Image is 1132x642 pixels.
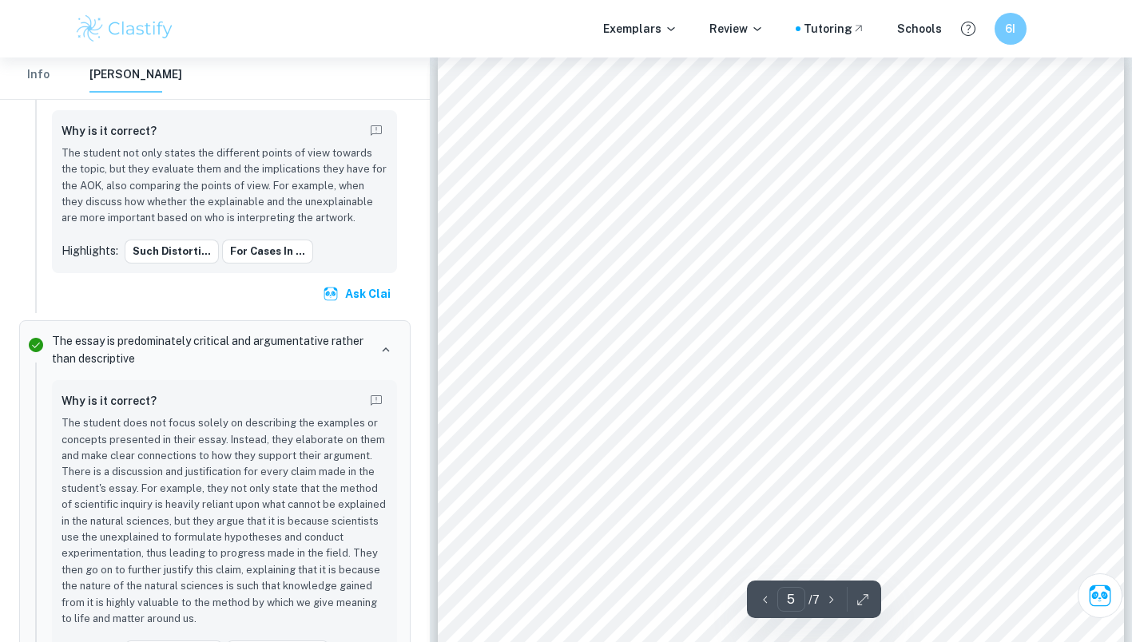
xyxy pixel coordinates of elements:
span: humanity, such discoveries are notably built on the backbone of the foundations of the subject. [518,540,1027,553]
button: [PERSON_NAME] [89,57,182,93]
p: Review [709,20,764,38]
span: new bodies of scientific discoveries being made every year, our medical treatments would [518,385,1002,398]
button: Ask Clai [1078,573,1122,618]
span: explore what cannot be explained. [518,447,702,461]
button: 6I [995,13,1027,45]
p: The student not only states the different points of view towards the topic, but they evaluate the... [62,145,387,227]
span: This breakthrough in scientific discovery resulted in the ability for doctors to use stem cell [518,168,1005,182]
span: from a rat’s embryo ([GEOGRAPHIC_DATA][US_STATE]). Interestingly, it is to be noted that [518,261,1023,275]
span: [PERSON_NAME], a scientist who discovered stem cells by examining cells taken [587,230,1032,244]
h6: Why is it correct? [62,122,157,140]
p: The student does not focus solely on describing the examples or concepts presented in their essay... [62,415,387,627]
span: 5 [1037,97,1044,109]
button: Help and Feedback [955,15,982,42]
p: The essay is predominately critical and argumentative rather than descriptive [52,332,368,367]
button: Report mistake/confusion [365,390,387,412]
span: Taking the same example of stem cell research, cures to diseases, which are arguably of more [518,571,1021,585]
button: Such distorti... [125,240,219,264]
span: While it may be claimed that novel discoveries are essential to the advancement of [559,509,1004,522]
h6: Why is it correct? [62,392,157,410]
span: importance than the discovery of stem cells themselves, only exist due to the need for scientists [518,601,1031,615]
button: Report mistake/confusion [365,120,387,142]
button: Ask Clai [320,279,397,308]
span: attributed to [518,230,584,244]
span: remain stagnant and human progress would come to a halt. It is hence crucial for scientists to [518,416,1019,430]
span: explained, as no knowledge of the topic existed at the time. Hence, [PERSON_NAME] discovery led to [518,323,1075,336]
span: answers. As a Biology HL student, we have discussed the need for stem cell research in society. [518,137,1033,151]
p: Highlights: [62,242,118,260]
p: / 7 [808,591,820,608]
p: Exemplars [603,20,677,38]
a: Tutoring [804,20,865,38]
h6: 6I [1001,20,1019,38]
a: Schools [897,20,942,38]
button: Info [19,57,58,93]
img: clai.svg [323,286,339,302]
span: [PERSON_NAME] discovery of stem cells was made by scientific experimentation into what cannot be [518,292,1076,306]
span: a whole new field of research in Biology with scope for much more to discover. Without these [518,354,1026,367]
button: For cases in ... [222,240,313,264]
svg: Correct [26,335,46,355]
img: Clastify logo [74,13,176,45]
